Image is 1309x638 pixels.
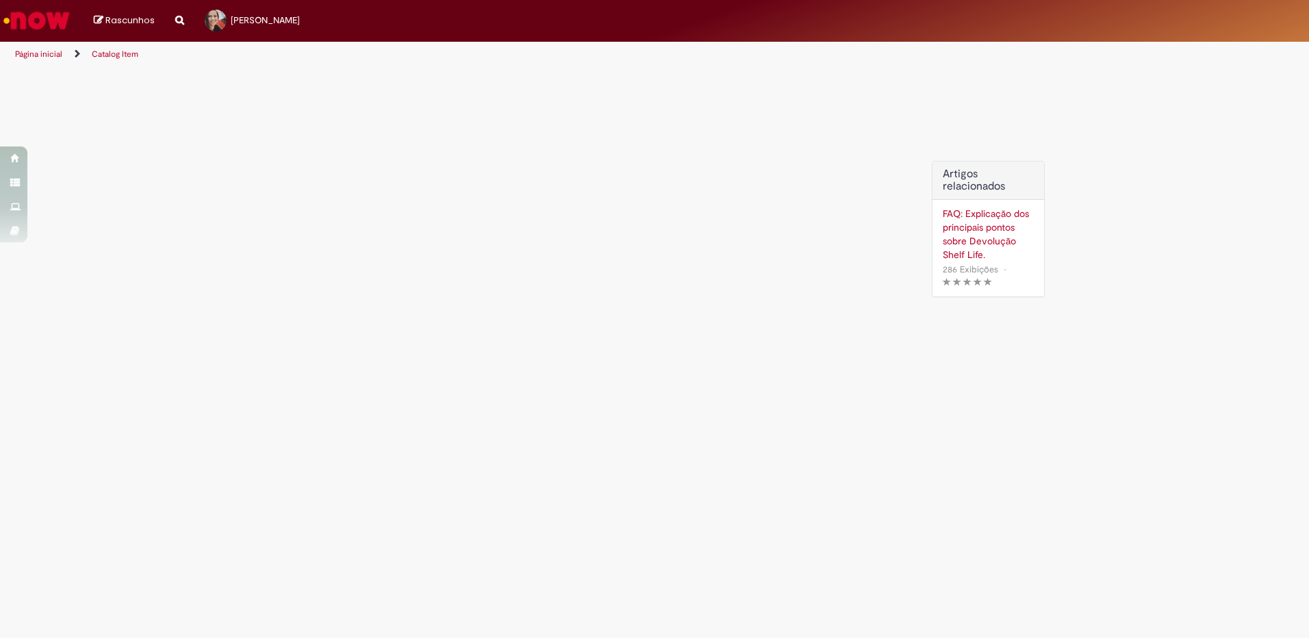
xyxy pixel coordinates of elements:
[15,49,62,60] a: Página inicial
[94,14,155,27] a: Rascunhos
[1,7,72,34] img: ServiceNow
[92,49,138,60] a: Catalog Item
[10,42,863,67] ul: Trilhas de página
[943,264,998,275] span: 286 Exibições
[1001,260,1009,279] span: •
[105,14,155,27] span: Rascunhos
[943,168,1034,192] h3: Artigos relacionados
[943,207,1034,261] a: FAQ: Explicação dos principais pontos sobre Devolução Shelf Life.
[231,14,300,26] span: [PERSON_NAME]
